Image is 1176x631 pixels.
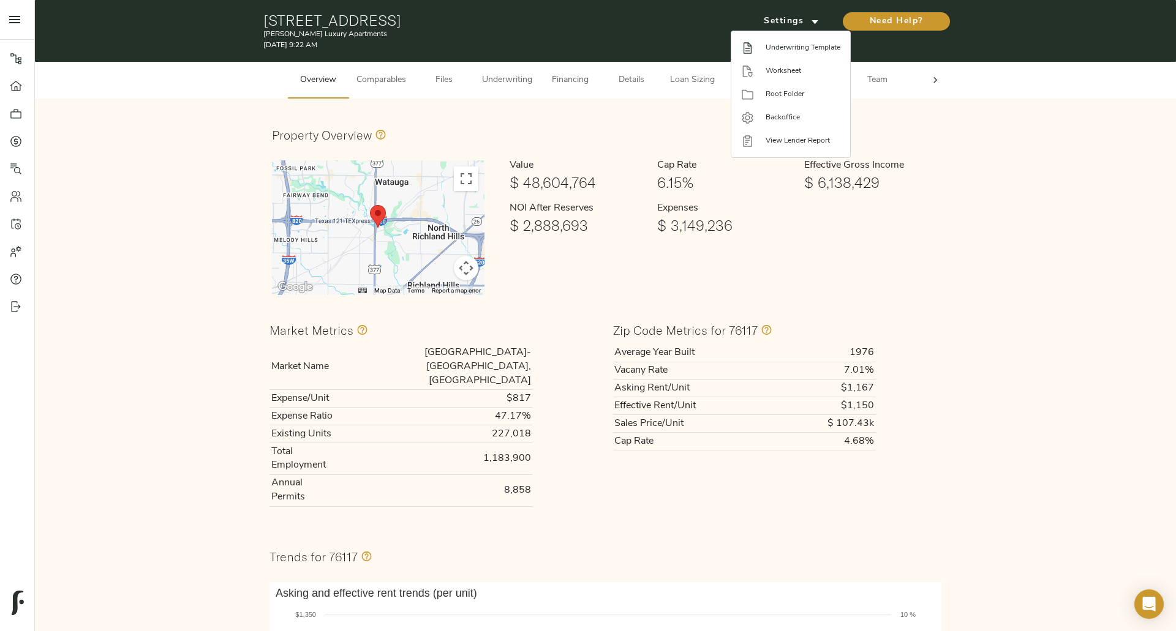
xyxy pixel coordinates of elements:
[766,65,840,77] span: Worksheet
[1134,589,1164,619] div: Open Intercom Messenger
[766,112,840,123] span: Backoffice
[766,135,840,146] span: View Lender Report
[766,89,840,100] span: Root Folder
[766,42,840,53] span: Underwriting Template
